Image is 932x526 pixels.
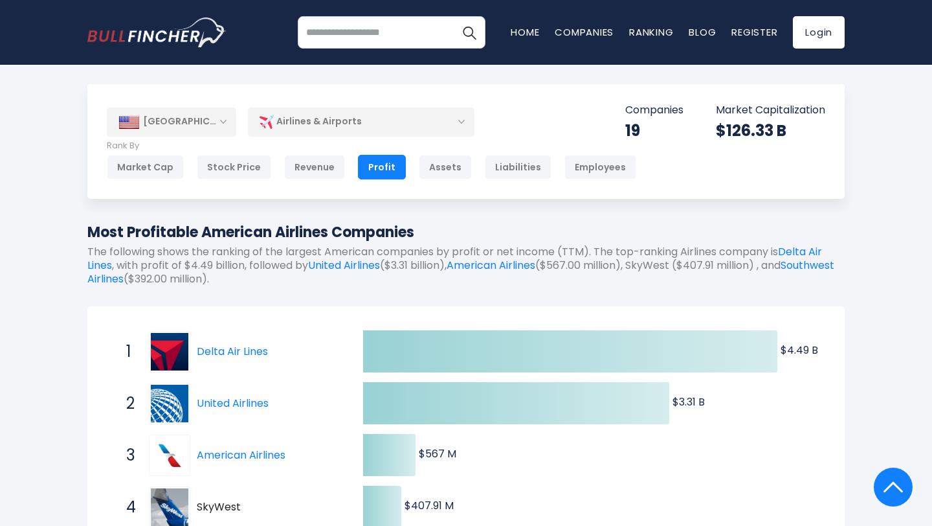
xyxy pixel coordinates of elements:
p: Rank By [107,141,636,152]
div: Airlines & Airports [248,107,474,137]
div: Assets [419,155,472,179]
span: 1 [120,341,133,363]
a: United Airlines [149,383,197,424]
span: 4 [120,496,133,518]
a: Blog [689,25,716,39]
a: Delta Air Lines [149,331,197,372]
p: Market Capitalization [716,104,825,117]
span: 2 [120,393,133,415]
div: Employees [564,155,636,179]
text: $3.31 B [672,394,705,409]
img: United Airlines [151,385,188,422]
div: Market Cap [107,155,184,179]
text: $567 M [419,446,456,461]
a: Southwest Airlines [87,258,834,286]
img: American Airlines [151,437,188,474]
div: $126.33 B [716,120,825,141]
a: Companies [555,25,614,39]
div: Profit [358,155,406,179]
a: American Airlines [447,258,535,273]
h1: Most Profitable American Airlines Companies [87,222,845,243]
text: $407.91 M [405,498,454,513]
a: Delta Air Lines [197,344,268,359]
a: Go to homepage [87,17,227,47]
button: Search [453,16,485,49]
div: Liabilities [485,155,551,179]
a: Login [793,16,845,49]
a: Register [731,25,777,39]
div: Stock Price [197,155,271,179]
div: Revenue [284,155,345,179]
a: Ranking [629,25,673,39]
img: bullfincher logo [87,17,227,47]
span: SkyWest [197,501,294,514]
a: Delta Air Lines [87,244,822,273]
a: United Airlines [308,258,380,273]
a: American Airlines [197,448,285,463]
p: The following shows the ranking of the largest American companies by profit or net income (TTM). ... [87,246,845,286]
span: 3 [120,444,133,466]
img: SkyWest [151,488,188,526]
text: $4.49 B [781,343,818,358]
div: 19 [625,120,683,141]
img: Delta Air Lines [151,333,188,371]
p: Companies [625,104,683,117]
div: [GEOGRAPHIC_DATA] [107,108,236,136]
a: United Airlines [197,396,269,411]
a: American Airlines [149,435,197,476]
a: Home [511,25,539,39]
